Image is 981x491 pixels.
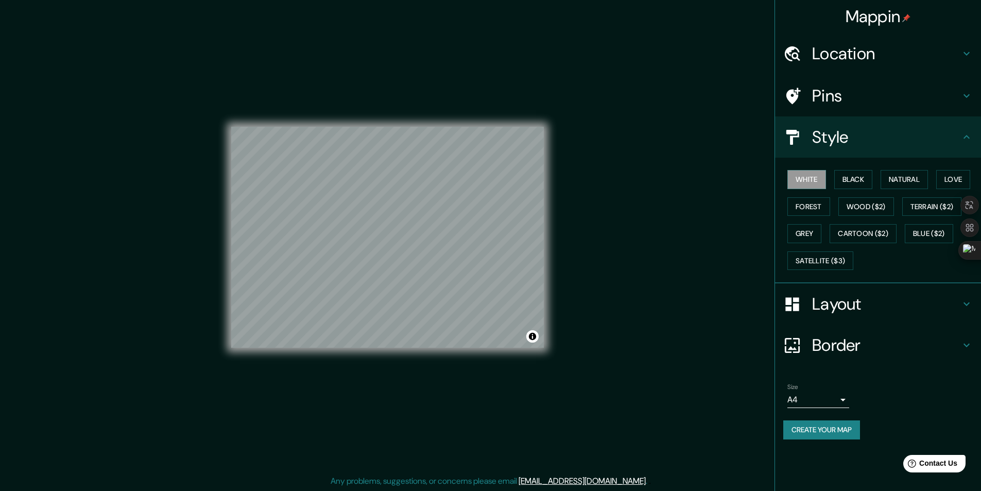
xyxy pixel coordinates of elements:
[775,283,981,325] div: Layout
[519,476,646,486] a: [EMAIL_ADDRESS][DOMAIN_NAME]
[889,451,970,480] iframe: Help widget launcher
[787,197,830,216] button: Forest
[881,170,928,189] button: Natural
[936,170,970,189] button: Love
[649,475,651,487] div: .
[812,294,960,314] h4: Layout
[830,224,897,243] button: Cartoon ($2)
[775,33,981,74] div: Location
[775,116,981,158] div: Style
[902,14,910,22] img: pin-icon.png
[812,43,960,64] h4: Location
[787,383,798,392] label: Size
[231,127,544,348] canvas: Map
[775,75,981,116] div: Pins
[812,335,960,355] h4: Border
[787,224,821,243] button: Grey
[526,330,539,343] button: Toggle attribution
[812,127,960,147] h4: Style
[787,170,826,189] button: White
[846,6,911,27] h4: Mappin
[775,325,981,366] div: Border
[905,224,953,243] button: Blue ($2)
[838,197,894,216] button: Wood ($2)
[331,475,647,487] p: Any problems, suggestions, or concerns please email .
[783,420,860,439] button: Create your map
[787,392,849,408] div: A4
[647,475,649,487] div: .
[902,197,962,216] button: Terrain ($2)
[834,170,873,189] button: Black
[787,251,853,270] button: Satellite ($3)
[812,86,960,106] h4: Pins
